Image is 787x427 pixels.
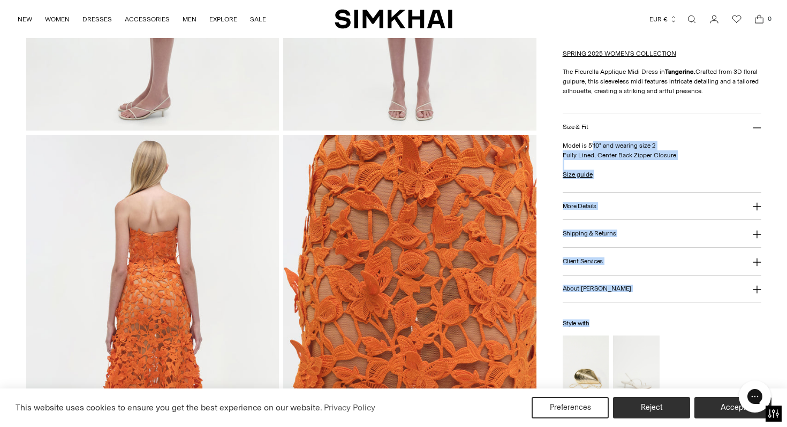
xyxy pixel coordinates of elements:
[563,248,761,275] button: Client Services
[18,7,32,31] a: NEW
[322,400,377,416] a: Privacy Policy (opens in a new tab)
[563,276,761,303] button: About [PERSON_NAME]
[694,397,771,418] button: Accept
[613,397,690,418] button: Reject
[563,230,616,237] h3: Shipping & Returns
[563,220,761,247] button: Shipping & Returns
[563,124,588,131] h3: Size & Fit
[532,397,609,418] button: Preferences
[563,335,609,405] img: Bridget Metal Oyster Clutch
[209,7,237,31] a: EXPLORE
[563,141,761,160] p: Model is 5'10" and wearing size 2 Fully Lined, Center Back Zipper Closure
[16,402,322,413] span: This website uses cookies to ensure you get the best experience on our website.
[613,335,660,405] img: Cedonia Kitten Heel Sandal
[726,9,747,30] a: Wishlist
[45,7,70,31] a: WOMEN
[765,14,774,24] span: 0
[82,7,112,31] a: DRESSES
[748,9,770,30] a: Open cart modal
[335,9,452,29] a: SIMKHAI
[563,193,761,220] button: More Details
[563,320,761,327] h6: Style with
[563,50,676,57] a: SPRING 2025 WOMEN'S COLLECTION
[250,7,266,31] a: SALE
[665,68,695,75] strong: Tangerine.
[563,258,603,265] h3: Client Services
[703,9,725,30] a: Go to the account page
[563,67,761,96] p: The Fleurella Applique Midi Dress in Crafted from 3D floral guipure, this sleeveless midi feature...
[681,9,702,30] a: Open search modal
[125,7,170,31] a: ACCESSORIES
[563,170,593,179] a: Size guide
[563,285,631,292] h3: About [PERSON_NAME]
[649,7,677,31] button: EUR €
[563,113,761,141] button: Size & Fit
[183,7,196,31] a: MEN
[733,377,776,416] iframe: Gorgias live chat messenger
[563,202,596,209] h3: More Details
